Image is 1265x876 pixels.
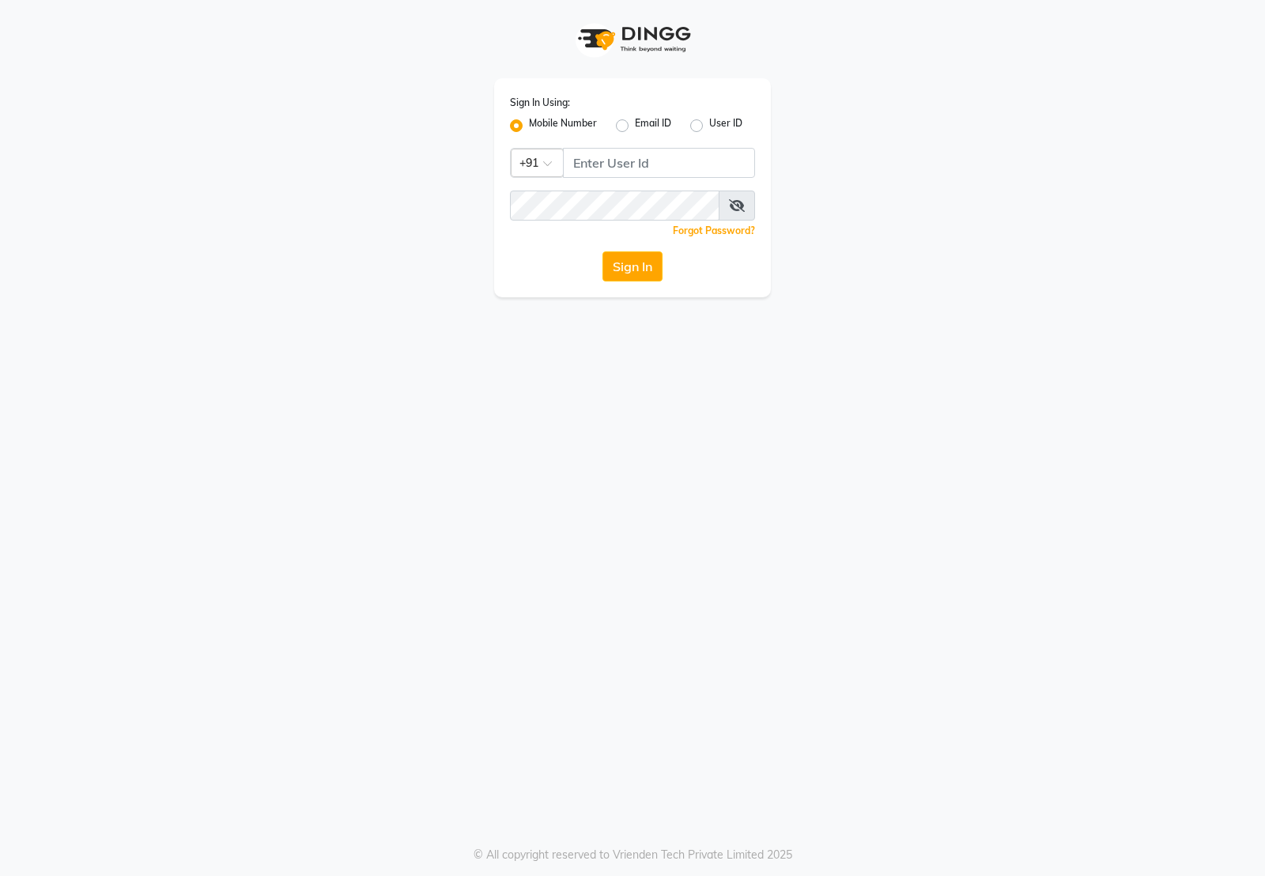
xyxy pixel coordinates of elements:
label: Mobile Number [529,116,597,135]
label: Email ID [635,116,671,135]
input: Username [563,148,755,178]
button: Sign In [602,251,663,281]
input: Username [510,191,719,221]
label: User ID [709,116,742,135]
label: Sign In Using: [510,96,570,110]
img: logo1.svg [569,16,696,62]
a: Forgot Password? [673,225,755,236]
